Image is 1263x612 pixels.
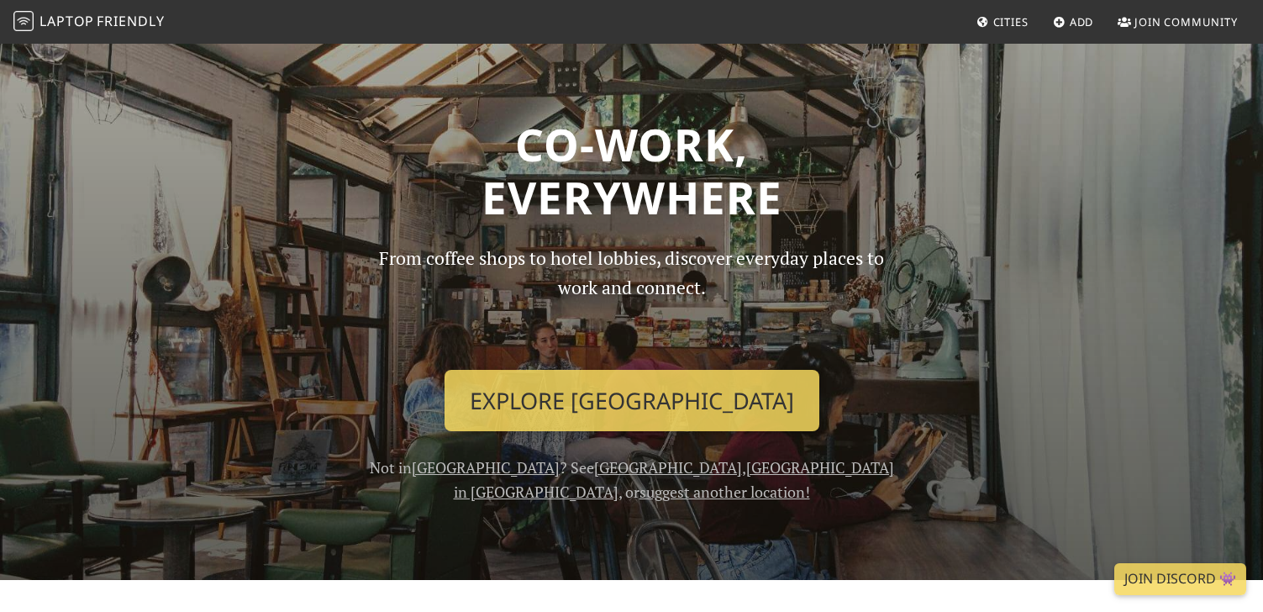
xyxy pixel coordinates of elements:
[87,118,1176,224] h1: Co-work, Everywhere
[13,8,165,37] a: LaptopFriendly LaptopFriendly
[639,482,810,502] a: suggest another location!
[13,11,34,31] img: LaptopFriendly
[1070,14,1094,29] span: Add
[1046,7,1101,37] a: Add
[1134,14,1238,29] span: Join Community
[970,7,1035,37] a: Cities
[993,14,1029,29] span: Cities
[445,370,819,432] a: Explore [GEOGRAPHIC_DATA]
[1111,7,1245,37] a: Join Community
[454,457,894,502] a: [GEOGRAPHIC_DATA] in [GEOGRAPHIC_DATA]
[412,457,560,477] a: [GEOGRAPHIC_DATA]
[370,457,894,502] span: Not in ? See , , or
[1114,563,1246,595] a: Join Discord 👾
[365,244,899,356] p: From coffee shops to hotel lobbies, discover everyday places to work and connect.
[97,12,164,30] span: Friendly
[594,457,742,477] a: [GEOGRAPHIC_DATA]
[39,12,94,30] span: Laptop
